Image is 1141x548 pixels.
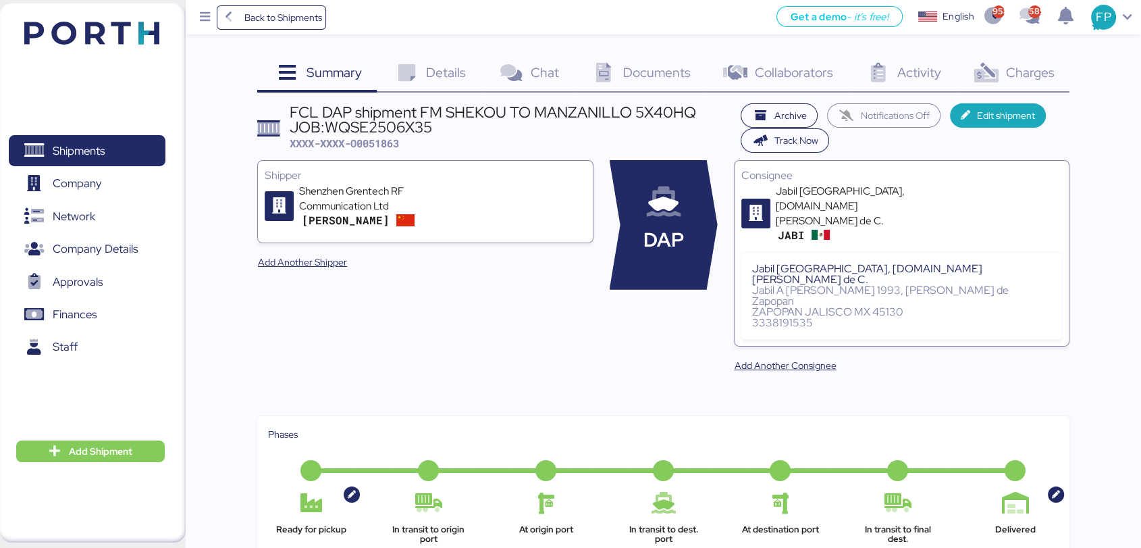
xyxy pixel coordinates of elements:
[53,207,95,226] span: Network
[258,254,347,270] span: Add Another Shipper
[774,107,807,124] span: Archive
[741,168,1062,184] div: Consignee
[53,337,78,357] span: Staff
[53,239,138,259] span: Company Details
[776,184,938,228] div: Jabil [GEOGRAPHIC_DATA], [DOMAIN_NAME] [PERSON_NAME] de C.
[752,318,1051,328] div: 3338191535
[623,64,691,81] span: Documents
[530,64,558,81] span: Chat
[69,443,132,459] span: Add Shipment
[9,266,165,297] a: Approvals
[9,201,165,232] a: Network
[972,525,1059,545] div: Delivered
[307,64,362,81] span: Summary
[1096,8,1111,26] span: FP
[53,305,97,324] span: Finances
[265,168,585,184] div: Shipper
[53,174,102,193] span: Company
[855,525,941,545] div: In transit to final dest.
[386,525,472,545] div: In transit to origin port
[620,525,706,545] div: In transit to dest. port
[9,168,165,199] a: Company
[643,226,684,255] span: DAP
[194,6,217,29] button: Menu
[827,103,940,128] button: Notifications Off
[9,234,165,265] a: Company Details
[268,427,1059,442] div: Phases
[950,103,1046,128] button: Edit shipment
[774,132,818,149] span: Track Now
[752,285,1051,307] div: Jabil A [PERSON_NAME] 1993, [PERSON_NAME] de Zapopan
[735,357,837,374] span: Add Another Consignee
[9,332,165,363] a: Staff
[755,64,833,81] span: Collaborators
[977,107,1035,124] span: Edit shipment
[247,250,358,274] button: Add Another Shipper
[9,299,165,330] a: Finances
[943,9,974,24] div: English
[741,103,818,128] button: Archive
[290,136,399,150] span: XXXX-XXXX-O0051863
[861,107,930,124] span: Notifications Off
[752,307,1051,318] div: ZAPOPAN JALISCO MX 45130
[217,5,327,30] a: Back to Shipments
[752,264,1051,285] div: Jabil [GEOGRAPHIC_DATA], [DOMAIN_NAME] [PERSON_NAME] de C.
[299,184,461,214] div: Shenzhen Grentech RF Communication Ltd
[268,525,354,545] div: Ready for pickup
[724,353,847,378] button: Add Another Consignee
[741,128,829,153] button: Track Now
[53,141,105,161] span: Shipments
[9,135,165,166] a: Shipments
[16,441,165,462] button: Add Shipment
[737,525,824,545] div: At destination port
[897,64,941,81] span: Activity
[1005,64,1054,81] span: Charges
[53,272,103,292] span: Approvals
[503,525,589,545] div: At origin port
[244,9,321,26] span: Back to Shipments
[290,105,735,135] div: FCL DAP shipment FM SHEKOU TO MANZANILLO 5X40HQ JOB:WQSE2506X35
[426,64,466,81] span: Details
